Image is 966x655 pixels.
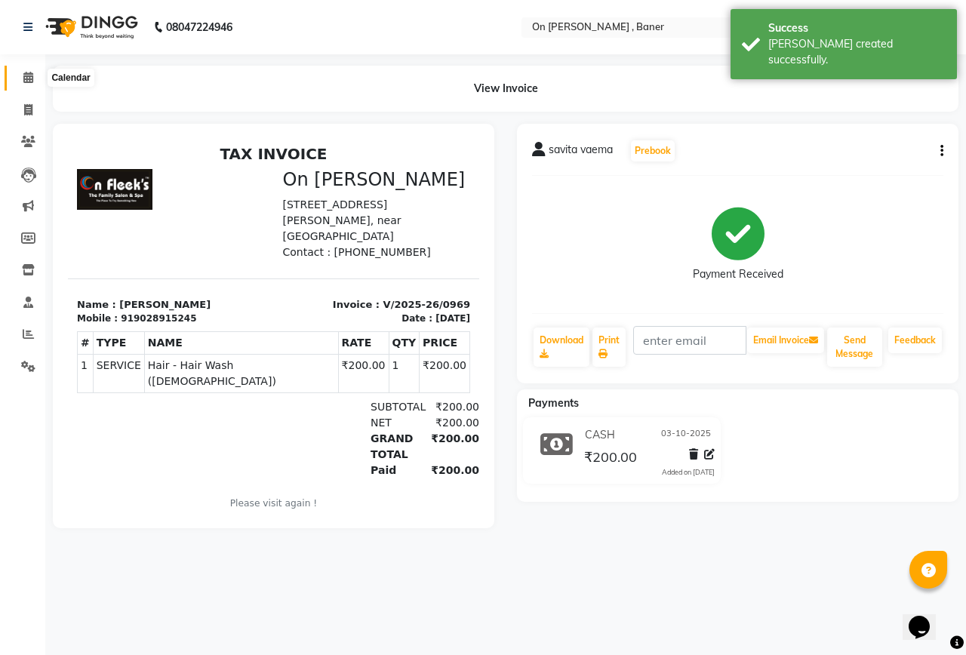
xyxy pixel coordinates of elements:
[25,193,76,216] th: TYPE
[76,193,270,216] th: NAME
[903,595,951,640] iframe: chat widget
[48,69,94,87] div: Calendar
[166,6,232,48] b: 08047224946
[294,292,352,324] div: GRAND TOTAL
[768,36,946,68] div: Bill created successfully.
[352,260,411,276] div: ₹200.00
[768,20,946,36] div: Success
[352,216,402,254] td: ₹200.00
[633,326,746,355] input: enter email
[827,327,882,367] button: Send Message
[528,396,579,410] span: Payments
[215,30,403,52] h3: On [PERSON_NAME]
[747,327,824,353] button: Email Invoice
[584,448,637,469] span: ₹200.00
[10,216,26,254] td: 1
[294,276,352,292] div: NET
[215,58,403,106] p: [STREET_ADDRESS][PERSON_NAME], near [GEOGRAPHIC_DATA]
[9,6,402,24] h2: TAX INVOICE
[352,276,411,292] div: ₹200.00
[661,427,711,443] span: 03-10-2025
[294,260,352,276] div: SUBTOTAL
[9,158,197,174] p: Name : [PERSON_NAME]
[270,193,321,216] th: RATE
[321,216,352,254] td: 1
[662,467,715,478] div: Added on [DATE]
[549,142,613,163] span: savita vaema
[368,173,402,186] div: [DATE]
[334,173,365,186] div: Date :
[9,358,402,371] p: Please visit again !
[592,327,626,367] a: Print
[631,140,675,161] button: Prebook
[321,193,352,216] th: QTY
[534,327,589,367] a: Download
[270,216,321,254] td: ₹200.00
[352,324,411,340] div: ₹200.00
[693,266,783,282] div: Payment Received
[585,427,615,443] span: CASH
[215,158,403,174] p: Invoice : V/2025-26/0969
[10,193,26,216] th: #
[53,173,128,186] div: 919028915245
[352,292,411,324] div: ₹200.00
[294,324,352,340] div: Paid
[53,66,958,112] div: View Invoice
[352,193,402,216] th: PRICE
[38,6,142,48] img: logo
[25,216,76,254] td: SERVICE
[888,327,942,353] a: Feedback
[215,106,403,121] p: Contact : [PHONE_NUMBER]
[9,173,50,186] div: Mobile :
[80,219,267,251] span: Hair - Hair Wash ([DEMOGRAPHIC_DATA])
